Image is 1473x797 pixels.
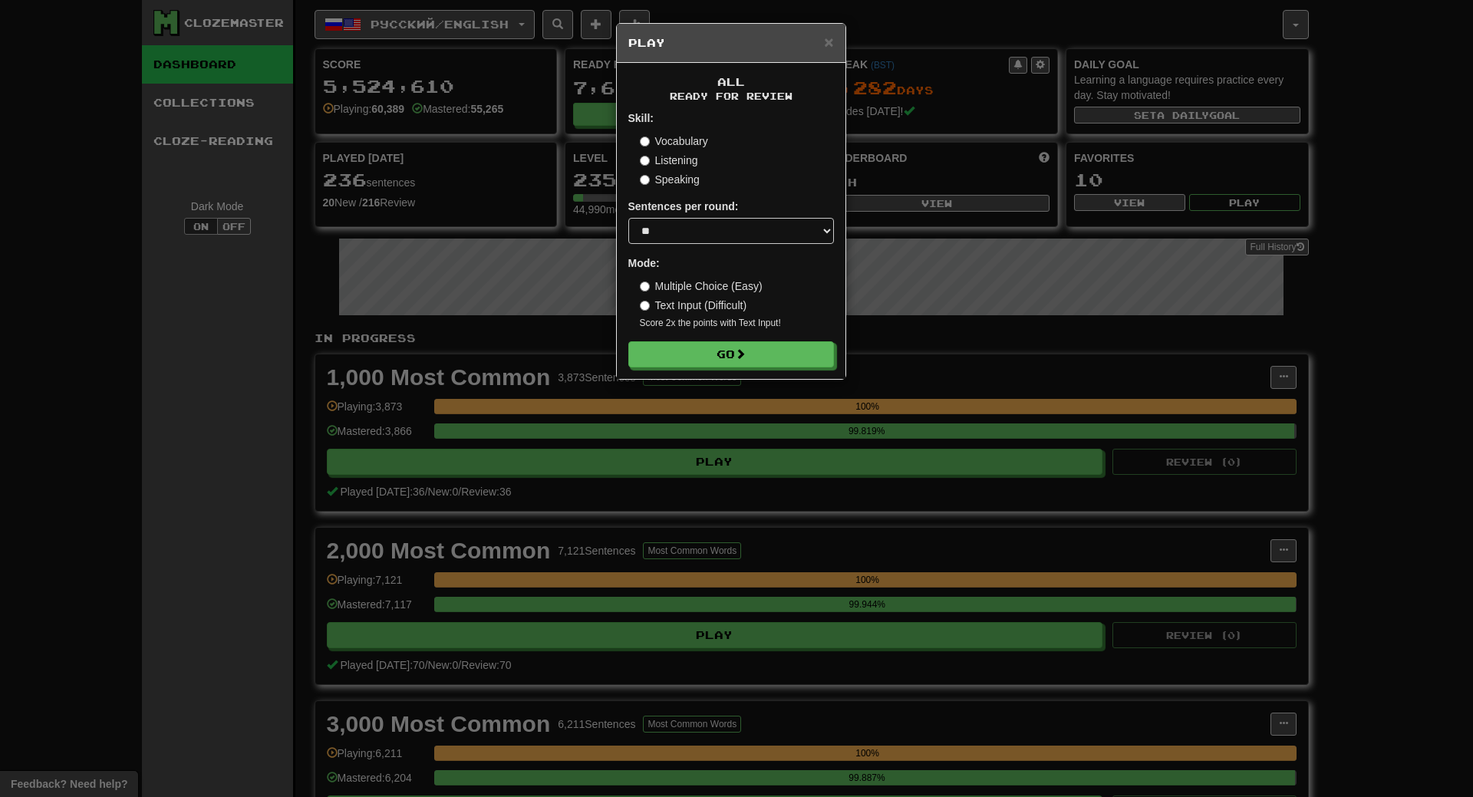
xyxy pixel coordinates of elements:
button: Close [824,34,833,50]
h5: Play [628,35,834,51]
strong: Skill: [628,112,654,124]
label: Multiple Choice (Easy) [640,278,763,294]
input: Speaking [640,175,650,185]
strong: Mode: [628,257,660,269]
label: Vocabulary [640,133,708,149]
small: Score 2x the points with Text Input ! [640,317,834,330]
label: Speaking [640,172,700,187]
input: Text Input (Difficult) [640,301,650,311]
button: Go [628,341,834,367]
small: Ready for Review [628,90,834,103]
span: All [717,75,745,88]
label: Text Input (Difficult) [640,298,747,313]
input: Multiple Choice (Easy) [640,282,650,291]
input: Listening [640,156,650,166]
input: Vocabulary [640,137,650,147]
label: Sentences per round: [628,199,739,214]
label: Listening [640,153,698,168]
span: × [824,33,833,51]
